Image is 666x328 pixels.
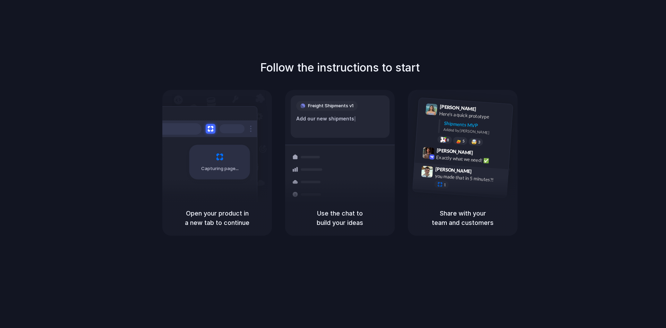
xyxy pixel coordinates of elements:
span: 1 [444,183,446,187]
span: 3 [478,140,480,144]
div: Here's a quick prototype [439,110,509,122]
h1: Follow the instructions to start [260,59,420,76]
h5: Use the chat to build your ideas [293,209,386,227]
span: 9:42 AM [475,150,489,158]
div: Add our new shipments [296,115,384,123]
span: [PERSON_NAME] [436,146,473,157]
div: you made that in 5 minutes?! [435,172,504,184]
span: [PERSON_NAME] [439,103,476,113]
span: 9:47 AM [474,168,488,177]
div: Exactly what we need! ✅ [436,154,505,166]
div: 🤯 [471,139,477,144]
span: Freight Shipments v1 [308,102,353,109]
span: 9:41 AM [478,106,493,115]
span: Capturing page [201,165,240,172]
span: [PERSON_NAME] [435,165,472,175]
div: Shipments MVP [444,120,508,131]
span: 5 [462,139,465,143]
span: 8 [447,138,449,142]
h5: Share with your team and customers [416,209,509,227]
h5: Open your product in a new tab to continue [171,209,264,227]
span: | [354,116,356,121]
div: Added by [PERSON_NAME] [443,127,507,137]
